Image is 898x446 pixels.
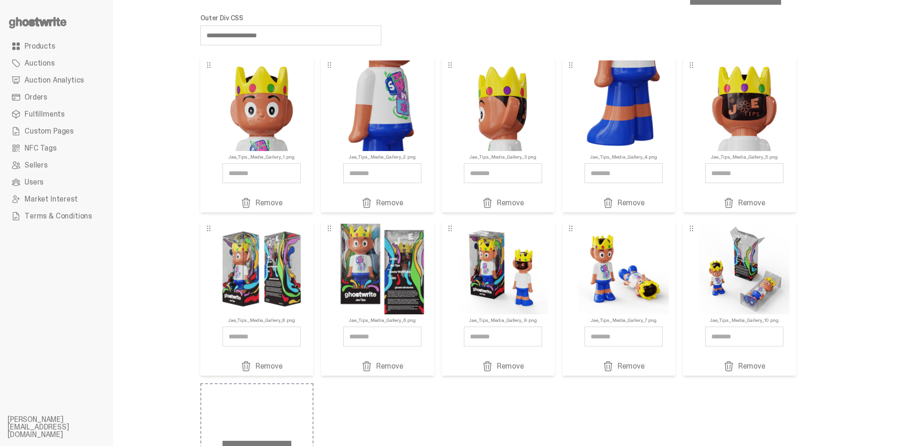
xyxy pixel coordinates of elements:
span: Products [25,42,55,50]
a: Custom Pages [8,123,106,140]
p: Jae_Tips_Media_Gallery_2.png [339,151,425,160]
a: Products [8,38,106,55]
a: Terms & Conditions [8,208,106,225]
p: Jae_Tips_Media_Gallery_10.png [701,314,787,323]
img: Jae_Tips_Media_Gallery_2.png [337,60,428,151]
p: Jae_Tips_Media_Gallery_1.png [219,151,305,160]
img: Jae_Tips_Media_Gallery_3.png [458,60,548,151]
img: Jae_Tips_Media_Gallery_6.png [337,224,428,314]
p: Jae_Tips_Media_Gallery_4.png [581,151,667,160]
img: Jae_Tips_Media_Gallery_5.png [699,60,790,151]
span: Users [25,178,43,186]
li: [PERSON_NAME][EMAIL_ADDRESS][DOMAIN_NAME] [8,416,121,438]
img: Jae_Tips_Media_Gallery_10.png [699,224,790,314]
span: Terms & Conditions [25,212,92,220]
a: Remove [460,197,546,209]
span: Sellers [25,161,48,169]
a: Market Interest [8,191,106,208]
a: Remove [219,197,305,209]
a: Remove [339,197,425,209]
span: Orders [25,93,47,101]
span: Auctions [25,59,55,67]
a: Remove [339,361,425,372]
img: Jae_Tips_Media_Gallery_9.png [458,224,548,314]
a: Remove [701,197,787,209]
a: NFC Tags [8,140,106,157]
a: Remove [460,361,546,372]
img: Jae_Tips_Media_Gallery_7.png [578,224,669,314]
p: Jae_Tips_Media_Gallery_6.png [339,314,425,323]
p: Jae_Tips_Media_Gallery_5.png [701,151,787,160]
a: Users [8,174,106,191]
span: Market Interest [25,195,78,203]
a: Remove [701,361,787,372]
a: Fulfillments [8,106,106,123]
span: NFC Tags [25,144,57,152]
p: Jae_Tips_Media_Gallery_8.png [219,314,305,323]
a: Auctions [8,55,106,72]
a: Auction Analytics [8,72,106,89]
p: Jae_Tips_Media_Gallery_7.png [581,314,667,323]
a: Remove [581,361,667,372]
img: Jae_Tips_Media_Gallery_8.png [216,224,307,314]
p: Jae_Tips_Media_Gallery_9.png [460,314,546,323]
label: Outer Div CSS [200,14,381,22]
span: Auction Analytics [25,76,84,84]
img: Jae_Tips_Media_Gallery_4.png [578,60,669,151]
a: Orders [8,89,106,106]
span: Custom Pages [25,127,74,135]
a: Remove [581,197,667,209]
a: Remove [219,361,305,372]
a: Sellers [8,157,106,174]
p: Jae_Tips_Media_Gallery_3.png [460,151,546,160]
span: Fulfillments [25,110,65,118]
img: Jae_Tips_Media_Gallery_1.png [216,60,307,151]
